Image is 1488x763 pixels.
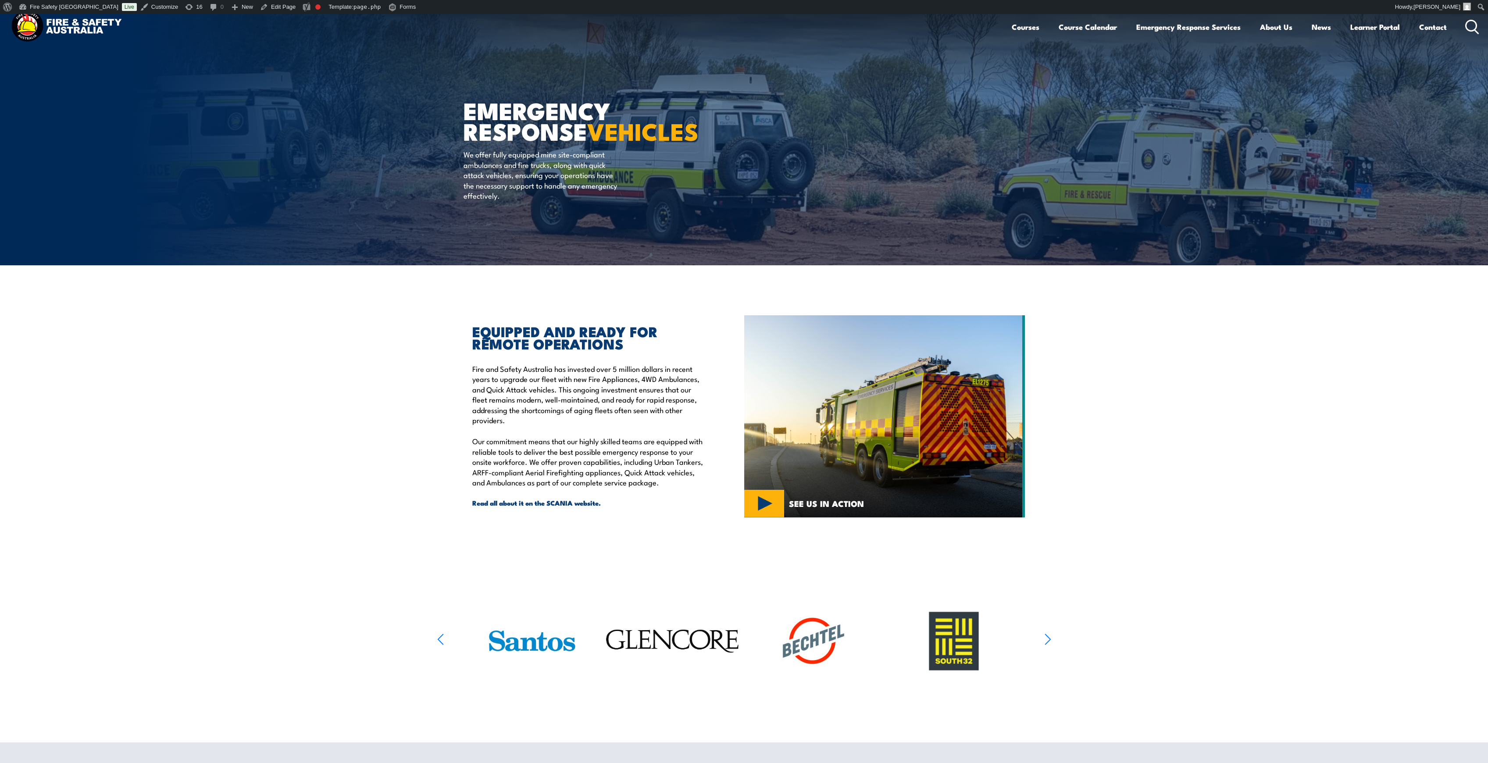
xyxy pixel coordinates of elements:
[1419,15,1447,39] a: Contact
[1059,15,1117,39] a: Course Calendar
[1136,15,1241,39] a: Emergency Response Services
[1312,15,1331,39] a: News
[1260,15,1292,39] a: About Us
[464,149,624,200] p: We offer fully equipped mine site-compliant ambulances and fire trucks, along with quick attack v...
[315,4,321,10] div: Focus keyphrase not set
[472,498,704,508] a: Read all about it on the SCANIA website.
[1350,15,1400,39] a: Learner Portal
[472,436,704,487] p: Our commitment means that our highly skilled teams are equipped with reliable tools to deliver th...
[485,606,579,676] img: santos-logo
[1012,15,1039,39] a: Courses
[353,4,381,10] span: page.php
[472,364,704,425] p: Fire and Safety Australia has invested over 5 million dollars in recent years to upgrade our flee...
[910,608,998,674] img: SOUTH32 Logo
[122,3,137,11] a: Live
[744,315,1025,517] img: MERS VIDEO (3)
[587,112,699,149] strong: VEHICLES
[789,499,864,507] span: SEE US IN ACTION
[472,325,704,349] h2: EQUIPPED AND READY FOR REMOTE OPERATIONS
[464,100,680,141] h1: EMERGENCY RESPONSE
[770,605,857,677] img: Bechtel_Logo_RGB
[1413,4,1460,10] span: [PERSON_NAME]
[603,595,742,688] img: Glencore-logo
